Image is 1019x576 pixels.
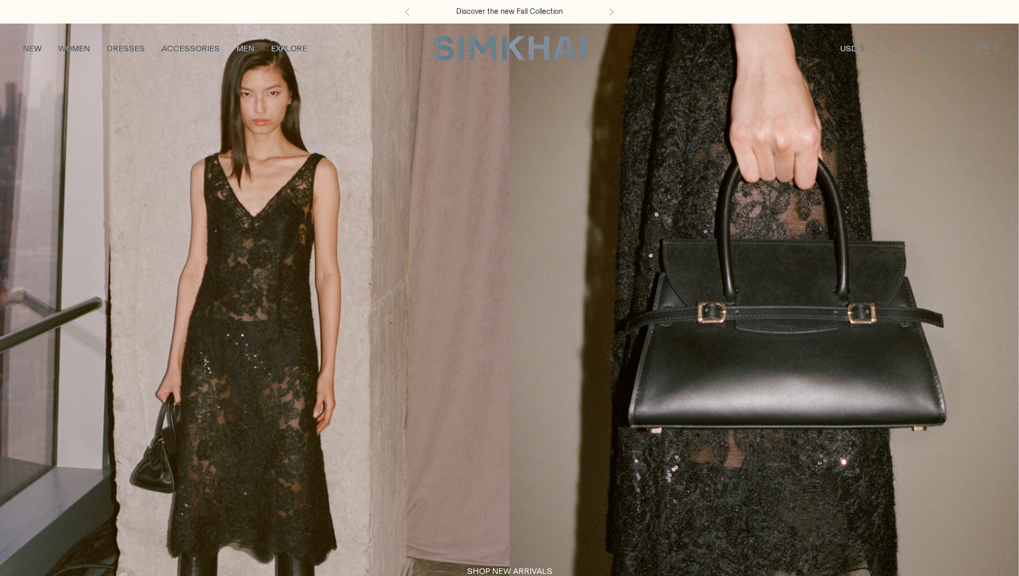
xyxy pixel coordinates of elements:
[236,33,254,64] a: MEN
[58,33,90,64] a: WOMEN
[969,35,997,62] a: Open cart modal
[433,35,586,62] a: SIMKHAI
[467,566,552,576] span: shop new arrivals
[162,33,220,64] a: ACCESSORIES
[940,35,968,62] a: Wishlist
[911,35,939,62] a: Go to the account page
[107,33,145,64] a: DRESSES
[990,42,1002,54] span: 0
[271,33,307,64] a: EXPLORE
[456,6,563,17] a: Discover the new Fall Collection
[23,33,42,64] a: NEW
[840,33,877,64] button: USD $
[882,35,909,62] a: Open search modal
